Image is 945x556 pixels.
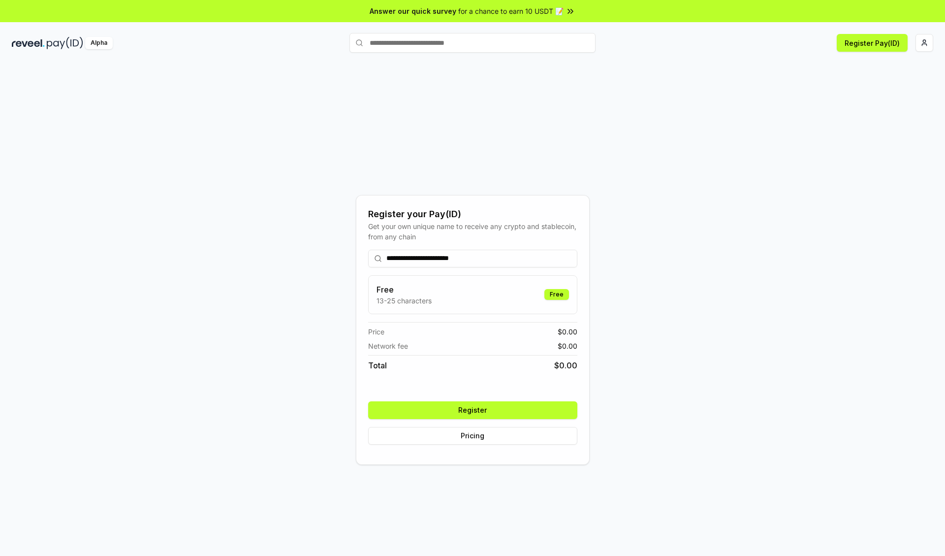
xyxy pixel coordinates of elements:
[370,6,456,16] span: Answer our quick survey
[368,427,577,445] button: Pricing
[377,295,432,306] p: 13-25 characters
[368,207,577,221] div: Register your Pay(ID)
[554,360,577,371] span: $ 0.00
[47,37,83,49] img: pay_id
[544,289,569,300] div: Free
[558,341,577,351] span: $ 0.00
[558,327,577,337] span: $ 0.00
[85,37,113,49] div: Alpha
[368,360,387,371] span: Total
[837,34,908,52] button: Register Pay(ID)
[368,221,577,242] div: Get your own unique name to receive any crypto and stablecoin, from any chain
[458,6,564,16] span: for a chance to earn 10 USDT 📝
[12,37,45,49] img: reveel_dark
[368,341,408,351] span: Network fee
[368,401,577,419] button: Register
[368,327,384,337] span: Price
[377,284,432,295] h3: Free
